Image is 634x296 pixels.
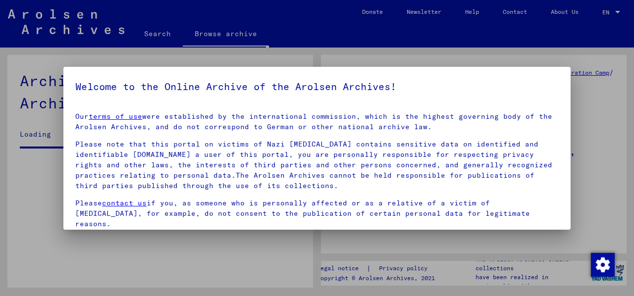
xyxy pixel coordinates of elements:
p: Please if you, as someone who is personally affected or as a relative of a victim of [MEDICAL_DAT... [75,198,559,229]
img: Change consent [591,253,615,277]
h5: Welcome to the Online Archive of the Arolsen Archives! [75,79,559,95]
p: Our were established by the international commission, which is the highest governing body of the ... [75,111,559,132]
div: Change consent [590,252,614,276]
a: contact us [102,198,147,207]
a: terms of use [89,112,142,121]
p: Please note that this portal on victims of Nazi [MEDICAL_DATA] contains sensitive data on identif... [75,139,559,191]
